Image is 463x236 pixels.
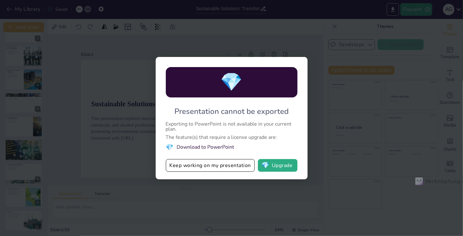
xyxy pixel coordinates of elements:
[166,135,297,140] div: The feature(s) that require a license upgrade are:
[221,70,243,94] span: diamond
[166,143,297,152] li: Download to PowerPoint
[166,159,255,172] button: Keep working on my presentation
[258,159,297,172] button: diamondUpgrade
[261,162,269,169] span: diamond
[174,106,289,116] div: Presentation cannot be exported
[166,121,297,132] div: Exporting to PowerPoint is not available in your current plan.
[166,143,174,152] span: diamond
